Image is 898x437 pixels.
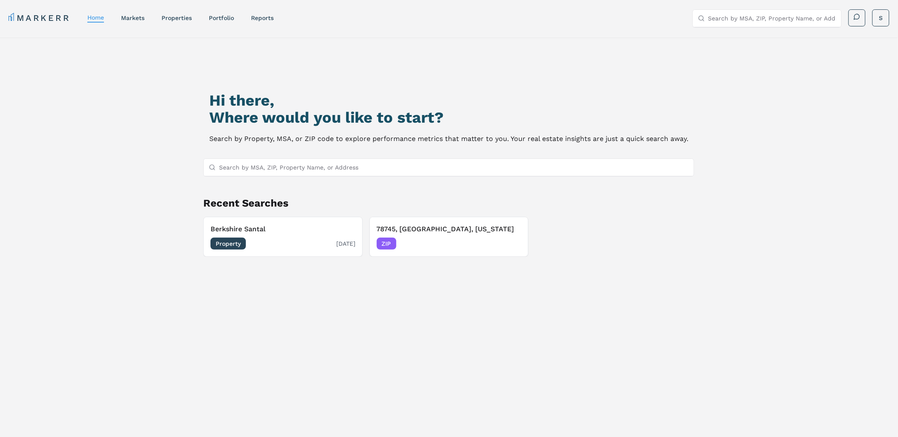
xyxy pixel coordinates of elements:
[211,224,355,234] h3: Berkshire Santal
[203,196,694,210] h2: Recent Searches
[377,224,521,234] h3: 78745, [GEOGRAPHIC_DATA], [US_STATE]
[209,92,688,109] h1: Hi there,
[708,10,836,27] input: Search by MSA, ZIP, Property Name, or Address
[211,238,246,250] span: Property
[209,133,688,145] p: Search by Property, MSA, or ZIP code to explore performance metrics that matter to you. Your real...
[377,238,396,250] span: ZIP
[162,14,192,21] a: properties
[209,109,688,126] h2: Where would you like to start?
[87,14,104,21] a: home
[370,217,528,257] button: 78745, [GEOGRAPHIC_DATA], [US_STATE]ZIP[DATE]
[502,239,521,248] span: [DATE]
[209,14,234,21] a: Portfolio
[219,159,689,176] input: Search by MSA, ZIP, Property Name, or Address
[336,239,355,248] span: [DATE]
[203,217,362,257] button: Berkshire SantalProperty[DATE]
[251,14,274,21] a: reports
[872,9,889,26] button: S
[121,14,144,21] a: markets
[879,14,883,22] span: S
[9,12,70,24] a: MARKERR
